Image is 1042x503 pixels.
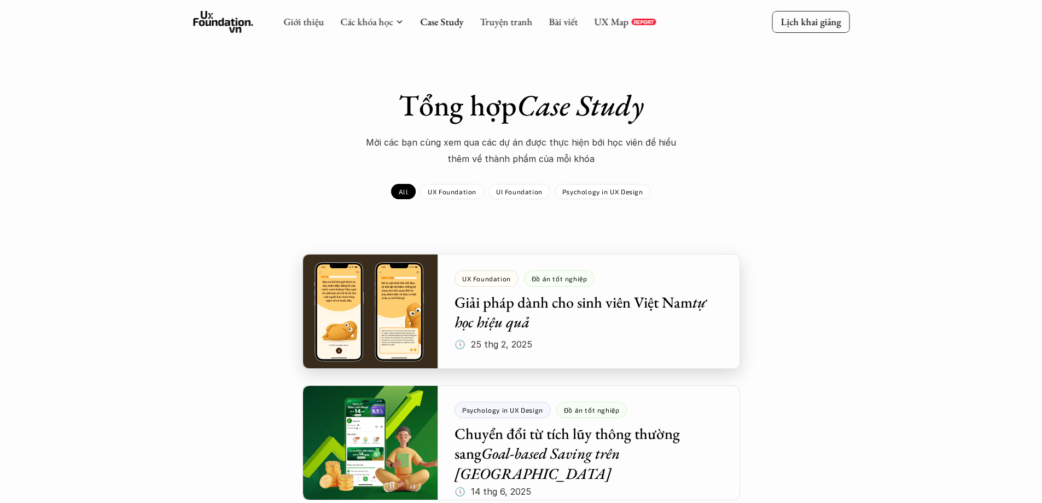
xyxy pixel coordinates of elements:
a: Giới thiệu [283,15,324,28]
a: UX Map [594,15,628,28]
p: REPORT [633,19,654,25]
p: UX Foundation [428,188,476,195]
p: Psychology in UX Design [562,188,643,195]
h1: Tổng hợp [330,88,713,123]
em: Case Study [517,86,644,124]
p: All [399,188,408,195]
a: UI Foundation [488,184,550,199]
p: Mời các bạn cùng xem qua các dự án được thực hiện bới học viên để hiểu thêm về thành phẩm của mỗi... [357,134,685,167]
a: Psychology in UX DesignĐồ án tốt nghiệpChuyển đổi từ tích lũy thông thường sangGoal-based Saving ... [302,385,740,500]
a: Lịch khai giảng [772,11,849,32]
a: Case Study [420,15,463,28]
a: Truyện tranh [480,15,532,28]
p: UI Foundation [496,188,543,195]
a: Bài viết [549,15,578,28]
p: Lịch khai giảng [781,15,841,28]
a: UX Foundation [420,184,484,199]
a: Psychology in UX Design [555,184,651,199]
a: UX FoundationĐồ án tốt nghiệpGiải pháp dành cho sinh viên Việt Namtự học hiệu quả🕔 25 thg 2, 2025 [302,254,740,369]
a: Các khóa học [340,15,393,28]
